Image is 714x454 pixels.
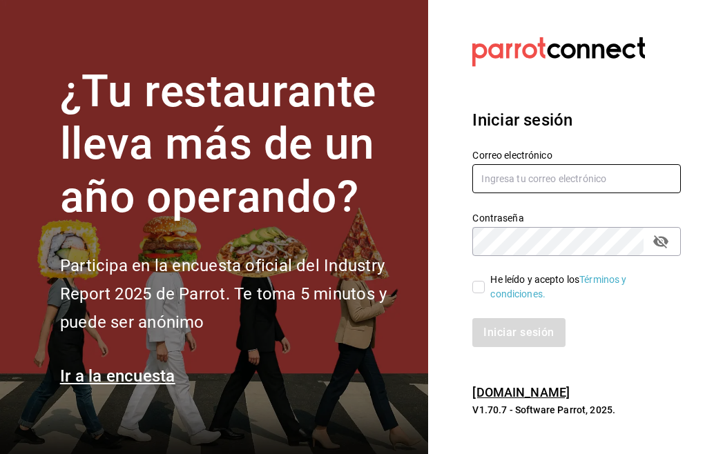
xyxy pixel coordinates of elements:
font: Correo electrónico [472,149,552,160]
a: Ir a la encuesta [60,366,175,386]
font: ¿Tu restaurante lleva más de un año operando? [60,66,376,224]
a: Términos y condiciones. [490,274,626,299]
a: [DOMAIN_NAME] [472,385,570,399]
input: Ingresa tu correo electrónico [472,164,681,193]
font: He leído y acepto los [490,274,579,285]
button: campo de contraseña [649,230,673,253]
font: V1.70.7 - Software Parrot, 2025. [472,404,615,415]
font: Participa en la encuesta oficial del Industry Report 2025 de Parrot. Te toma 5 minutos y puede se... [60,256,387,332]
font: Contraseña [472,212,523,223]
font: Iniciar sesión [472,110,572,130]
